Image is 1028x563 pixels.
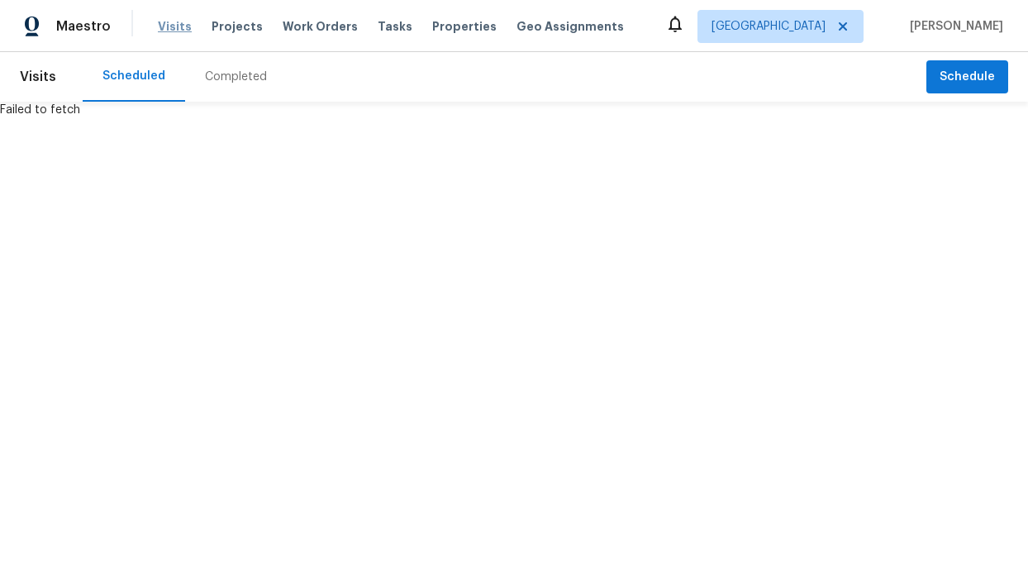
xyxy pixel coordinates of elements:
span: Tasks [378,21,412,32]
span: Visits [158,18,192,35]
span: Schedule [940,67,995,88]
span: [PERSON_NAME] [903,18,1003,35]
span: Projects [212,18,263,35]
span: Maestro [56,18,111,35]
button: Schedule [926,60,1008,94]
div: Completed [205,69,267,85]
span: Work Orders [283,18,358,35]
span: [GEOGRAPHIC_DATA] [712,18,826,35]
span: Geo Assignments [516,18,624,35]
span: Visits [20,59,56,95]
span: Properties [432,18,497,35]
div: Scheduled [102,68,165,84]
